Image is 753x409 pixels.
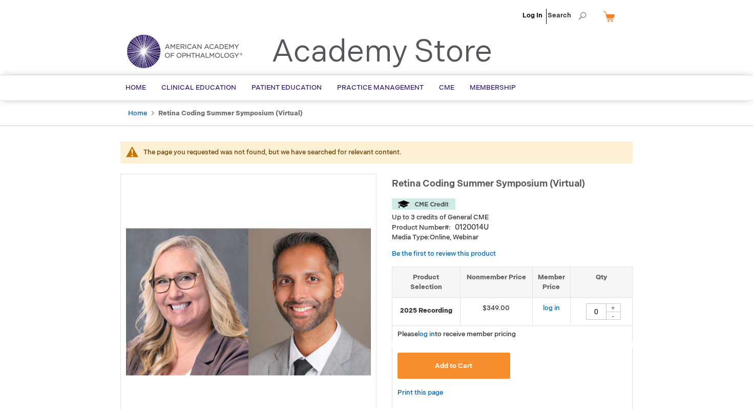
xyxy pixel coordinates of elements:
[392,267,460,298] th: Product Selection
[392,233,633,242] p: Online, Webinar
[392,250,496,258] a: Be the first to review this product
[418,330,435,338] a: log in
[126,84,146,92] span: Home
[455,222,489,233] div: 0120014U
[398,330,516,338] span: Please to receive member pricing
[337,84,424,92] span: Practice Management
[392,198,455,210] img: CME Credit
[392,223,451,232] strong: Product Number
[460,267,532,298] th: Nonmember Price
[586,303,606,320] input: Qty
[392,213,633,222] li: Up to 3 credits of General CME
[398,306,455,316] strong: 2025 Recording
[570,267,632,298] th: Qty
[392,233,430,241] strong: Media Type:
[543,304,560,312] a: log in
[470,84,516,92] span: Membership
[398,386,443,399] a: Print this page
[460,298,532,326] td: $349.00
[161,84,236,92] span: Clinical Education
[392,178,585,189] span: Retina Coding Summer Symposium (Virtual)
[548,5,587,26] span: Search
[605,303,621,312] div: +
[435,362,472,370] span: Add to Cart
[532,267,570,298] th: Member Price
[128,109,147,117] a: Home
[252,84,322,92] span: Patient Education
[439,84,454,92] span: CME
[158,109,303,117] strong: Retina Coding Summer Symposium (Virtual)
[605,312,621,320] div: -
[522,11,542,19] a: Log In
[143,148,622,157] div: The page you requested was not found, but we have searched for relevant content.
[398,353,510,379] button: Add to Cart
[271,34,492,71] a: Academy Store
